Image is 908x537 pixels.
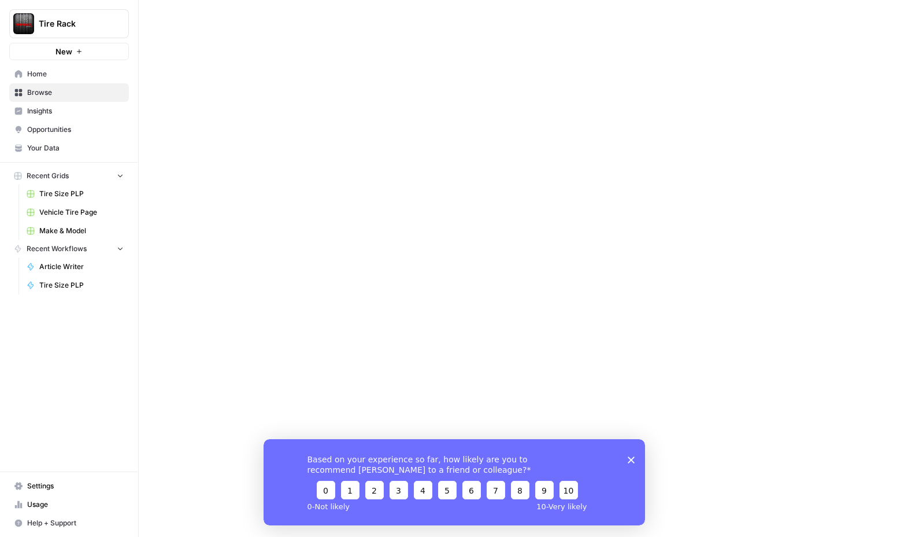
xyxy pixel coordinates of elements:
button: Recent Workflows [9,240,129,258]
span: Home [27,69,124,79]
button: Help + Support [9,514,129,532]
span: Insights [27,106,124,116]
a: Article Writer [21,258,129,276]
a: Settings [9,477,129,495]
img: Tire Rack Logo [13,13,34,34]
a: Make & Model [21,222,129,240]
a: Usage [9,495,129,514]
iframe: Survey from AirOps [264,439,645,525]
a: Vehicle Tire Page [21,203,129,222]
span: Article Writer [39,262,124,272]
span: Your Data [27,143,124,153]
a: Tire Size PLP [21,276,129,295]
span: Tire Size PLP [39,189,124,199]
span: New [55,46,72,57]
span: Opportunities [27,124,124,135]
span: Usage [27,499,124,510]
span: Make & Model [39,226,124,236]
span: Tire Size PLP [39,280,124,290]
span: Tire Rack [39,18,109,30]
button: Recent Grids [9,167,129,185]
button: Workspace: Tire Rack [9,9,129,38]
span: Vehicle Tire Page [39,207,124,218]
button: New [9,43,129,60]
span: Browse [27,87,124,98]
a: Your Data [9,139,129,157]
span: Recent Grids [27,171,69,181]
span: Settings [27,481,124,491]
span: Recent Workflows [27,244,87,254]
a: Browse [9,83,129,102]
a: Insights [9,102,129,120]
a: Opportunities [9,120,129,139]
span: Help + Support [27,518,124,528]
a: Home [9,65,129,83]
a: Tire Size PLP [21,185,129,203]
